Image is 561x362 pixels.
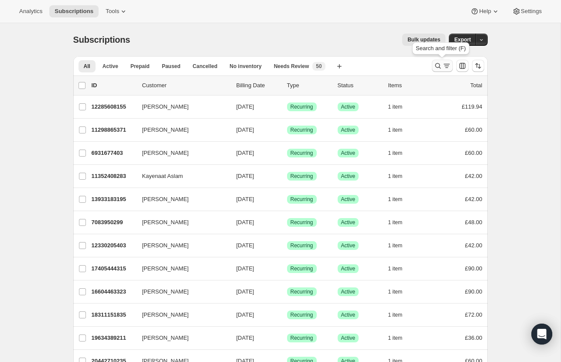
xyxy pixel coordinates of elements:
[291,288,313,295] span: Recurring
[236,150,254,156] span: [DATE]
[137,192,224,206] button: [PERSON_NAME]
[92,241,135,250] p: 12330205403
[531,324,552,345] div: Open Intercom Messenger
[432,60,453,72] button: Search and filter results
[92,264,135,273] p: 17405444315
[341,173,356,180] span: Active
[137,239,224,253] button: [PERSON_NAME]
[465,126,482,133] span: £60.00
[291,126,313,133] span: Recurring
[92,149,135,157] p: 6931677403
[92,263,482,275] div: 17405444315[PERSON_NAME][DATE]SuccessRecurringSuccessActive1 item£90.00
[92,101,482,113] div: 12285608155[PERSON_NAME][DATE]SuccessRecurringSuccessActive1 item£119.94
[388,335,403,342] span: 1 item
[236,242,254,249] span: [DATE]
[92,172,135,181] p: 11352408283
[341,150,356,157] span: Active
[106,8,119,15] span: Tools
[236,265,254,272] span: [DATE]
[103,63,118,70] span: Active
[456,60,469,72] button: Customize table column order and visibility
[236,126,254,133] span: [DATE]
[137,262,224,276] button: [PERSON_NAME]
[472,60,484,72] button: Sort the results
[137,331,224,345] button: [PERSON_NAME]
[341,196,356,203] span: Active
[236,311,254,318] span: [DATE]
[388,193,412,205] button: 1 item
[291,103,313,110] span: Recurring
[402,34,445,46] button: Bulk updates
[92,147,482,159] div: 6931677403[PERSON_NAME][DATE]SuccessRecurringSuccessActive1 item£60.00
[462,103,482,110] span: £119.94
[92,332,482,344] div: 19634389211[PERSON_NAME][DATE]SuccessRecurringSuccessActive1 item£36.00
[142,241,189,250] span: [PERSON_NAME]
[388,101,412,113] button: 1 item
[388,170,412,182] button: 1 item
[92,311,135,319] p: 18311151835
[92,239,482,252] div: 12330205403[PERSON_NAME][DATE]SuccessRecurringSuccessActive1 item£42.00
[341,311,356,318] span: Active
[142,311,189,319] span: [PERSON_NAME]
[388,239,412,252] button: 1 item
[465,5,505,17] button: Help
[92,102,135,111] p: 12285608155
[274,63,309,70] span: Needs Review
[142,334,189,342] span: [PERSON_NAME]
[388,309,412,321] button: 1 item
[449,34,476,46] button: Export
[388,286,412,298] button: 1 item
[100,5,133,17] button: Tools
[341,219,356,226] span: Active
[388,81,432,90] div: Items
[137,123,224,137] button: [PERSON_NAME]
[142,195,189,204] span: [PERSON_NAME]
[19,8,42,15] span: Analytics
[84,63,90,70] span: All
[388,216,412,229] button: 1 item
[92,216,482,229] div: 7083950299[PERSON_NAME][DATE]SuccessRecurringSuccessActive1 item£48.00
[388,265,403,272] span: 1 item
[137,285,224,299] button: [PERSON_NAME]
[291,150,313,157] span: Recurring
[137,146,224,160] button: [PERSON_NAME]
[388,147,412,159] button: 1 item
[142,264,189,273] span: [PERSON_NAME]
[388,219,403,226] span: 1 item
[341,335,356,342] span: Active
[465,173,482,179] span: £42.00
[341,126,356,133] span: Active
[137,308,224,322] button: [PERSON_NAME]
[92,195,135,204] p: 13933183195
[92,124,482,136] div: 11298865371[PERSON_NAME][DATE]SuccessRecurringSuccessActive1 item£60.00
[388,150,403,157] span: 1 item
[388,124,412,136] button: 1 item
[130,63,150,70] span: Prepaid
[236,288,254,295] span: [DATE]
[291,265,313,272] span: Recurring
[465,150,482,156] span: £60.00
[49,5,99,17] button: Subscriptions
[142,287,189,296] span: [PERSON_NAME]
[291,311,313,318] span: Recurring
[332,60,346,72] button: Create new view
[193,63,218,70] span: Cancelled
[338,81,381,90] p: Status
[137,169,224,183] button: Kayenaat Aslam
[73,35,130,44] span: Subscriptions
[388,242,403,249] span: 1 item
[291,196,313,203] span: Recurring
[521,8,542,15] span: Settings
[388,288,403,295] span: 1 item
[236,81,280,90] p: Billing Date
[465,288,482,295] span: £90.00
[92,287,135,296] p: 16604463323
[142,172,183,181] span: Kayenaat Aslam
[454,36,471,43] span: Export
[388,196,403,203] span: 1 item
[92,286,482,298] div: 16604463323[PERSON_NAME][DATE]SuccessRecurringSuccessActive1 item£90.00
[465,219,482,225] span: £48.00
[14,5,48,17] button: Analytics
[388,263,412,275] button: 1 item
[92,126,135,134] p: 11298865371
